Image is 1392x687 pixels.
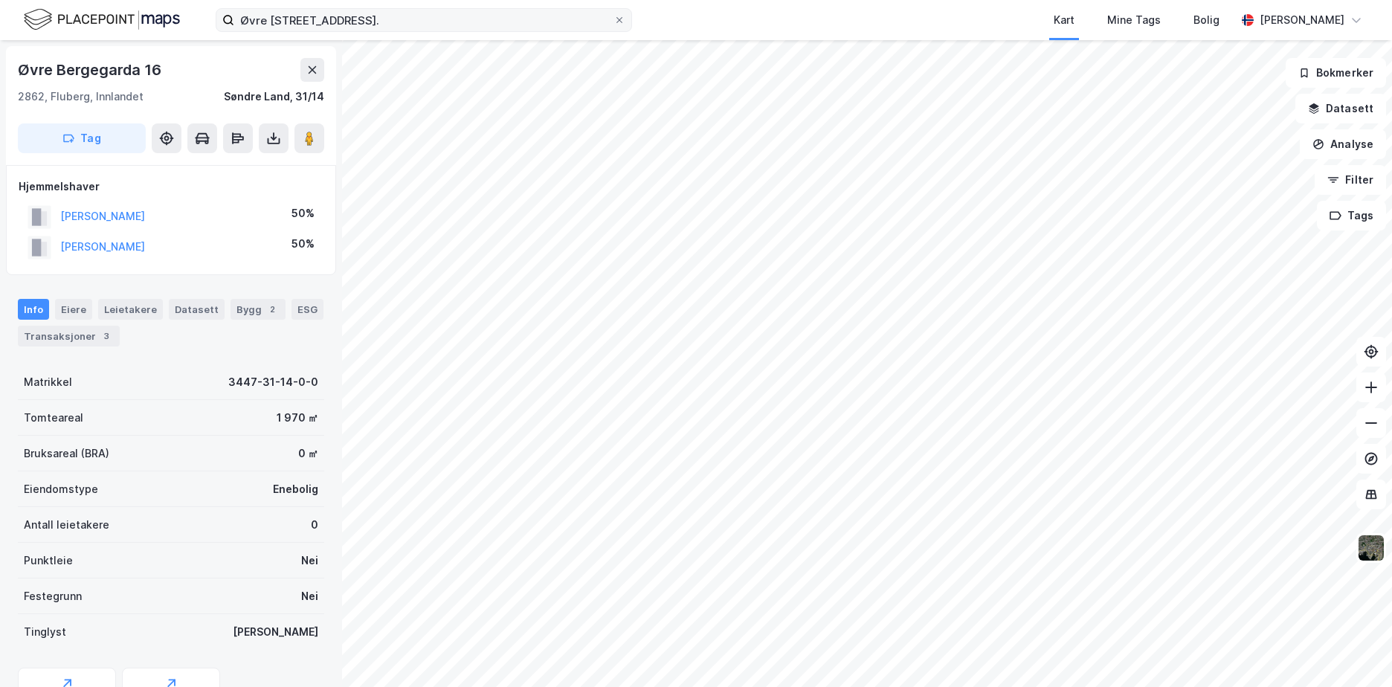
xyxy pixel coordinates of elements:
button: Analyse [1300,129,1386,159]
div: Matrikkel [24,373,72,391]
button: Filter [1315,165,1386,195]
div: Tomteareal [24,409,83,427]
div: Tinglyst [24,623,66,641]
iframe: Chat Widget [1318,616,1392,687]
div: Bolig [1193,11,1219,29]
div: Nei [301,587,318,605]
div: 2 [265,302,280,317]
div: 50% [291,235,315,253]
div: Søndre Land, 31/14 [224,88,324,106]
div: Eiere [55,299,92,320]
div: Transaksjoner [18,326,120,346]
div: Festegrunn [24,587,82,605]
div: [PERSON_NAME] [1260,11,1344,29]
div: ESG [291,299,323,320]
div: Kontrollprogram for chat [1318,616,1392,687]
div: 1 970 ㎡ [277,409,318,427]
div: Bruksareal (BRA) [24,445,109,462]
button: Tags [1317,201,1386,230]
div: Leietakere [98,299,163,320]
img: logo.f888ab2527a4732fd821a326f86c7f29.svg [24,7,180,33]
div: Eiendomstype [24,480,98,498]
div: Øvre Bergegarda 16 [18,58,164,82]
div: 3 [99,329,114,343]
div: 50% [291,204,315,222]
button: Datasett [1295,94,1386,123]
div: Hjemmelshaver [19,178,323,196]
div: 3447-31-14-0-0 [228,373,318,391]
div: Kart [1054,11,1074,29]
div: Info [18,299,49,320]
div: 0 [311,516,318,534]
div: 2862, Fluberg, Innlandet [18,88,144,106]
button: Tag [18,123,146,153]
div: Mine Tags [1107,11,1161,29]
div: Datasett [169,299,225,320]
div: Nei [301,552,318,570]
div: Enebolig [273,480,318,498]
div: Bygg [231,299,286,320]
div: Antall leietakere [24,516,109,534]
input: Søk på adresse, matrikkel, gårdeiere, leietakere eller personer [234,9,613,31]
div: Punktleie [24,552,73,570]
img: 9k= [1357,534,1385,562]
div: [PERSON_NAME] [233,623,318,641]
button: Bokmerker [1286,58,1386,88]
div: 0 ㎡ [298,445,318,462]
